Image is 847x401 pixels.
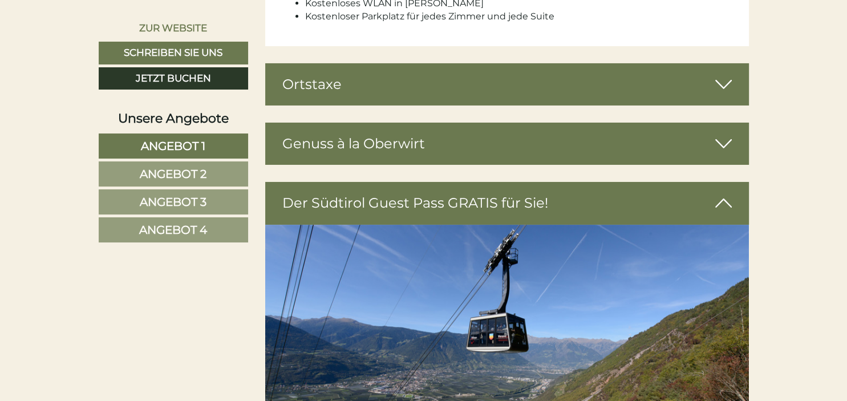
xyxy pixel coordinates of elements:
[305,10,732,23] li: Kostenloser Parkplatz für jedes Zimmer und jede Suite
[265,123,749,165] div: Genuss à la Oberwirt
[99,42,248,64] a: Schreiben Sie uns
[99,67,248,90] a: Jetzt buchen
[99,110,248,127] div: Unsere Angebote
[265,63,749,106] div: Ortstaxe
[265,182,749,224] div: Der Südtirol Guest Pass GRATIS für Sie!
[141,139,205,153] span: Angebot 1
[99,17,248,39] a: Zur Website
[140,167,206,181] span: Angebot 2
[139,223,207,237] span: Angebot 4
[140,195,206,209] span: Angebot 3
